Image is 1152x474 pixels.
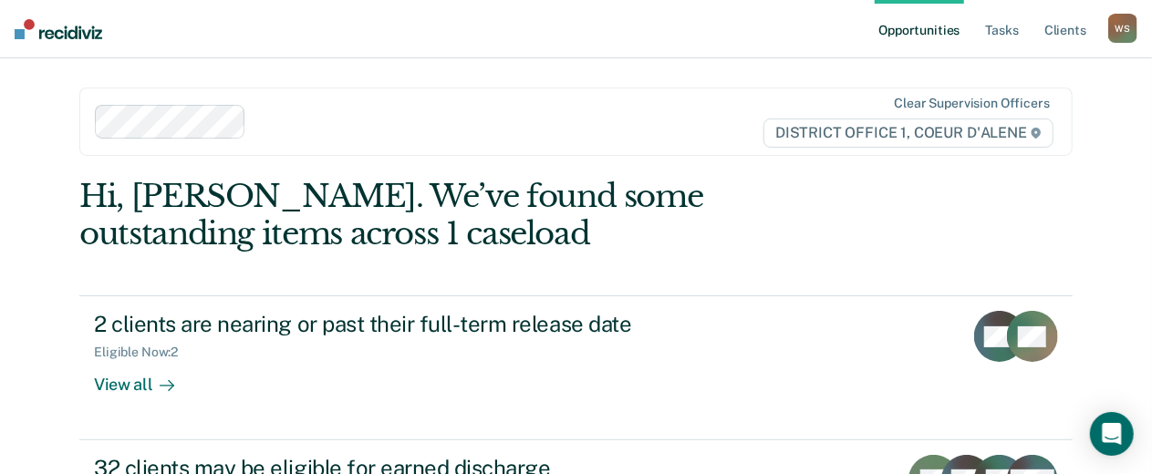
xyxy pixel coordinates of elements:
[94,311,734,337] div: 2 clients are nearing or past their full-term release date
[1090,412,1134,456] div: Open Intercom Messenger
[79,178,874,252] div: Hi, [PERSON_NAME]. We’ve found some outstanding items across 1 caseload
[94,360,196,396] div: View all
[94,345,192,360] div: Eligible Now : 2
[1108,14,1137,43] button: WS
[15,19,102,39] img: Recidiviz
[79,295,1073,439] a: 2 clients are nearing or past their full-term release dateEligible Now:2View all
[1108,14,1137,43] div: W S
[763,118,1053,148] span: DISTRICT OFFICE 1, COEUR D'ALENE
[894,96,1049,111] div: Clear supervision officers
